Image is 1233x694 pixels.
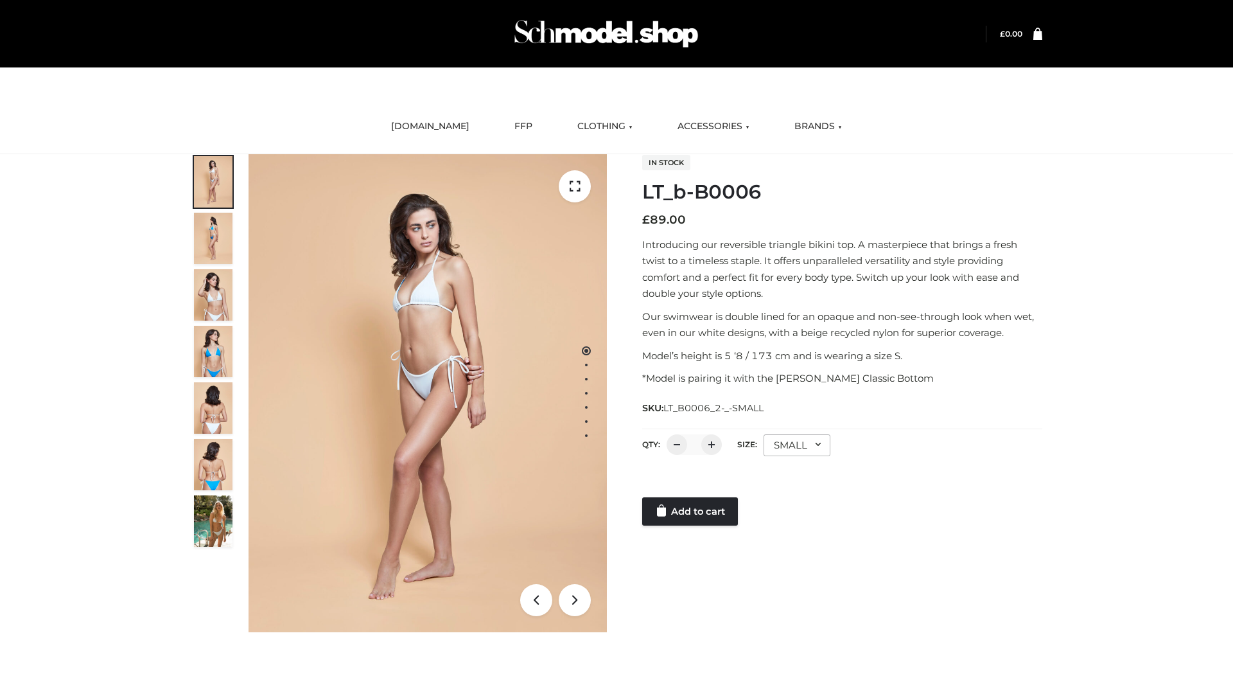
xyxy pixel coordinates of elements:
[249,154,607,632] img: ArielClassicBikiniTop_CloudNine_AzureSky_OW114ECO_1
[642,213,650,227] span: £
[663,402,764,414] span: LT_B0006_2-_-SMALL
[505,112,542,141] a: FFP
[194,326,232,377] img: ArielClassicBikiniTop_CloudNine_AzureSky_OW114ECO_4-scaled.jpg
[642,236,1042,302] p: Introducing our reversible triangle bikini top. A masterpiece that brings a fresh twist to a time...
[194,382,232,434] img: ArielClassicBikiniTop_CloudNine_AzureSky_OW114ECO_7-scaled.jpg
[568,112,642,141] a: CLOTHING
[642,181,1042,204] h1: LT_b-B0006
[737,440,757,449] label: Size:
[194,269,232,321] img: ArielClassicBikiniTop_CloudNine_AzureSky_OW114ECO_3-scaled.jpg
[1000,29,1022,39] bdi: 0.00
[194,213,232,264] img: ArielClassicBikiniTop_CloudNine_AzureSky_OW114ECO_2-scaled.jpg
[1000,29,1022,39] a: £0.00
[642,213,686,227] bdi: 89.00
[642,497,738,526] a: Add to cart
[194,495,232,547] img: Arieltop_CloudNine_AzureSky2.jpg
[642,155,690,170] span: In stock
[764,434,830,456] div: SMALL
[668,112,759,141] a: ACCESSORIES
[510,8,703,59] img: Schmodel Admin 964
[194,156,232,208] img: ArielClassicBikiniTop_CloudNine_AzureSky_OW114ECO_1-scaled.jpg
[642,400,765,416] span: SKU:
[785,112,852,141] a: BRANDS
[194,439,232,490] img: ArielClassicBikiniTop_CloudNine_AzureSky_OW114ECO_8-scaled.jpg
[1000,29,1005,39] span: £
[642,370,1042,387] p: *Model is pairing it with the [PERSON_NAME] Classic Bottom
[642,440,660,449] label: QTY:
[642,308,1042,341] p: Our swimwear is double lined for an opaque and non-see-through look when wet, even in our white d...
[381,112,479,141] a: [DOMAIN_NAME]
[642,348,1042,364] p: Model’s height is 5 ‘8 / 173 cm and is wearing a size S.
